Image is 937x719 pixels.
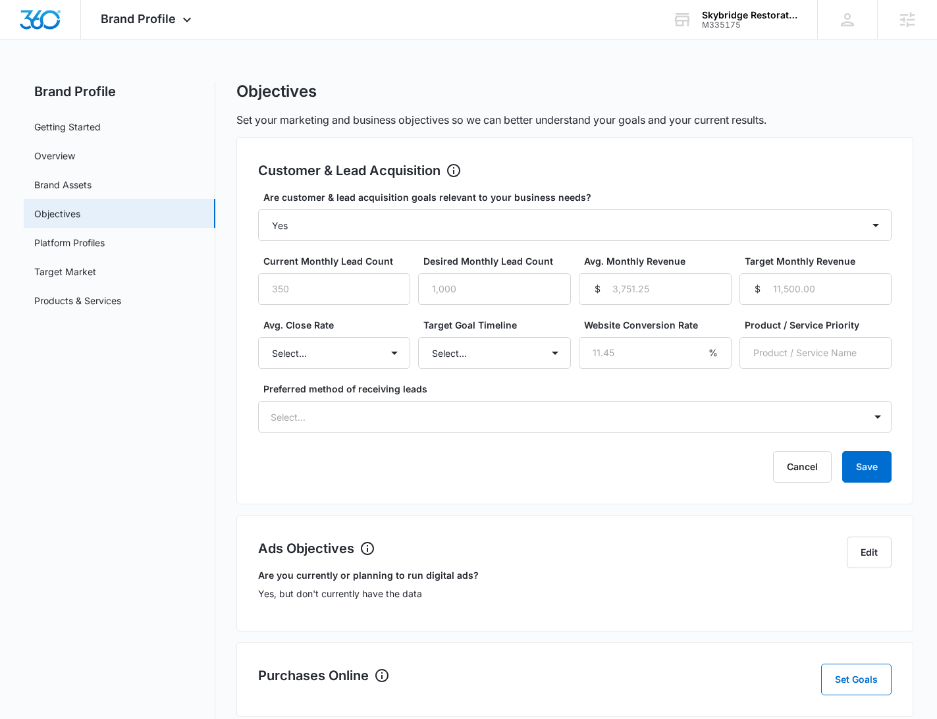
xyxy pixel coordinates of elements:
[258,666,369,685] h2: Purchases Online
[739,337,892,369] input: Product / Service Name
[34,236,105,250] a: Platform Profiles
[24,82,215,101] h2: Brand Profile
[34,178,92,192] a: Brand Assets
[258,587,892,600] p: Yes, but don't currently have the data
[236,82,317,101] h1: Objectives
[702,10,798,20] div: account name
[34,207,80,221] a: Objectives
[745,254,897,268] label: Target Monthly Revenue
[34,294,121,307] a: Products & Services
[263,190,897,204] label: Are customer & lead acquisition goals relevant to your business needs?
[258,568,892,582] h3: Are you currently or planning to run digital ads?
[747,273,768,305] div: $
[34,265,96,279] a: Target Market
[579,273,732,305] input: 3,751.25
[418,273,571,305] input: 1,000
[34,149,75,163] a: Overview
[579,337,732,369] input: 11.45
[745,318,897,332] label: Product / Service Priority
[263,254,416,268] label: Current Monthly Lead Count
[423,318,576,332] label: Target Goal Timeline
[702,20,798,30] div: account id
[258,161,441,180] h2: Customer & Lead Acquisition
[739,273,892,305] input: 11,500.00
[423,254,576,268] label: Desired Monthly Lead Count
[34,120,101,134] a: Getting Started
[263,382,897,396] label: Preferred method of receiving leads
[101,12,176,26] span: Brand Profile
[584,254,737,268] label: Avg. Monthly Revenue
[263,318,416,332] label: Avg. Close Rate
[821,664,892,695] button: Set Goals
[703,337,724,369] div: %
[236,112,914,128] p: Set your marketing and business objectives so we can better understand your goals and your curren...
[584,318,737,332] label: Website Conversion Rate
[258,539,354,558] h2: Ads Objectives
[587,273,608,305] div: $
[847,537,892,568] button: Edit
[773,451,832,483] button: Cancel
[258,273,411,305] input: 350
[842,451,892,483] button: Save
